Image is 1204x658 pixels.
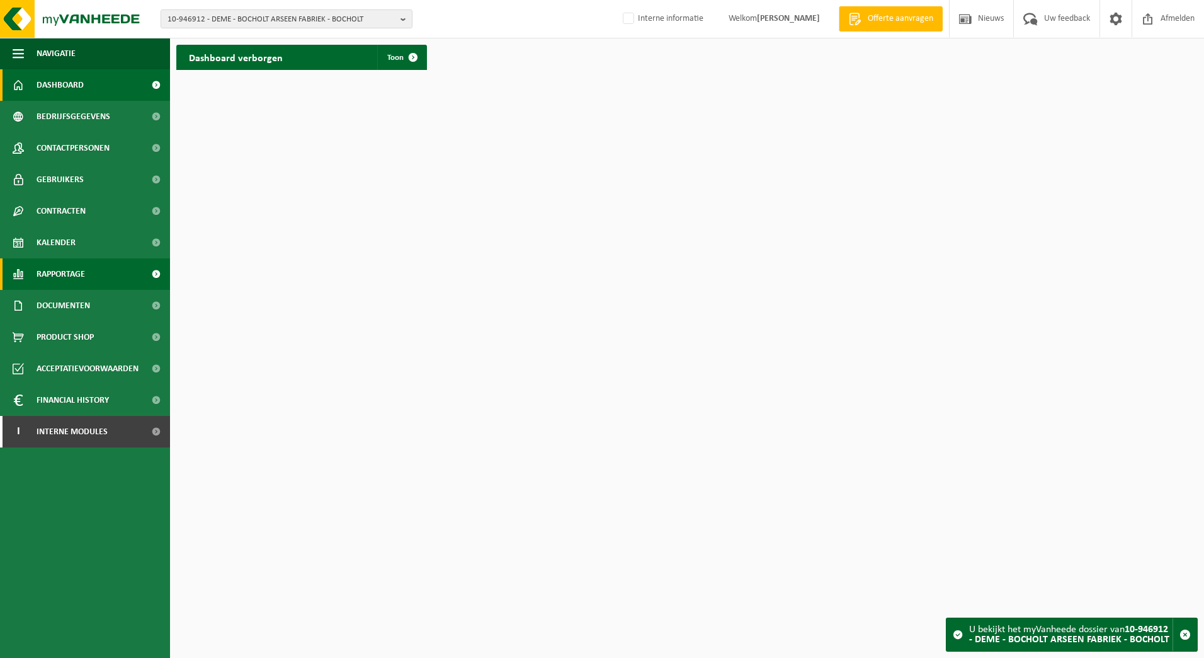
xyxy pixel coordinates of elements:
a: Offerte aanvragen [839,6,943,32]
a: Toon [377,45,426,70]
strong: [PERSON_NAME] [757,14,820,23]
span: Navigatie [37,38,76,69]
span: Toon [387,54,404,62]
span: I [13,416,24,447]
span: Gebruikers [37,164,84,195]
span: Documenten [37,290,90,321]
span: Offerte aanvragen [865,13,936,25]
span: Kalender [37,227,76,258]
button: 10-946912 - DEME - BOCHOLT ARSEEN FABRIEK - BOCHOLT [161,9,412,28]
span: 10-946912 - DEME - BOCHOLT ARSEEN FABRIEK - BOCHOLT [168,10,395,29]
span: Acceptatievoorwaarden [37,353,139,384]
span: Bedrijfsgegevens [37,101,110,132]
span: Contactpersonen [37,132,110,164]
span: Financial History [37,384,109,416]
h2: Dashboard verborgen [176,45,295,69]
span: Contracten [37,195,86,227]
span: Product Shop [37,321,94,353]
div: U bekijkt het myVanheede dossier van [969,618,1173,651]
span: Dashboard [37,69,84,101]
label: Interne informatie [620,9,703,28]
span: Rapportage [37,258,85,290]
span: Interne modules [37,416,108,447]
strong: 10-946912 - DEME - BOCHOLT ARSEEN FABRIEK - BOCHOLT [969,625,1169,645]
